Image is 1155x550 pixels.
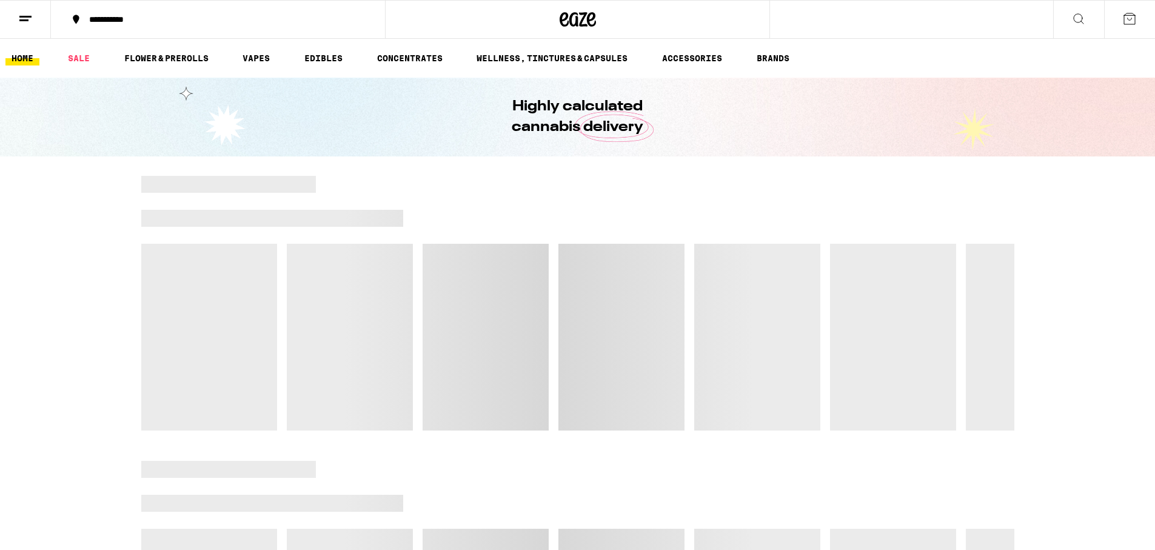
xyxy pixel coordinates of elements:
[236,51,276,65] a: VAPES
[478,96,678,138] h1: Highly calculated cannabis delivery
[470,51,634,65] a: WELLNESS, TINCTURES & CAPSULES
[371,51,449,65] a: CONCENTRATES
[62,51,96,65] a: SALE
[751,51,795,65] a: BRANDS
[5,51,39,65] a: HOME
[656,51,728,65] a: ACCESSORIES
[298,51,349,65] a: EDIBLES
[118,51,215,65] a: FLOWER & PREROLLS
